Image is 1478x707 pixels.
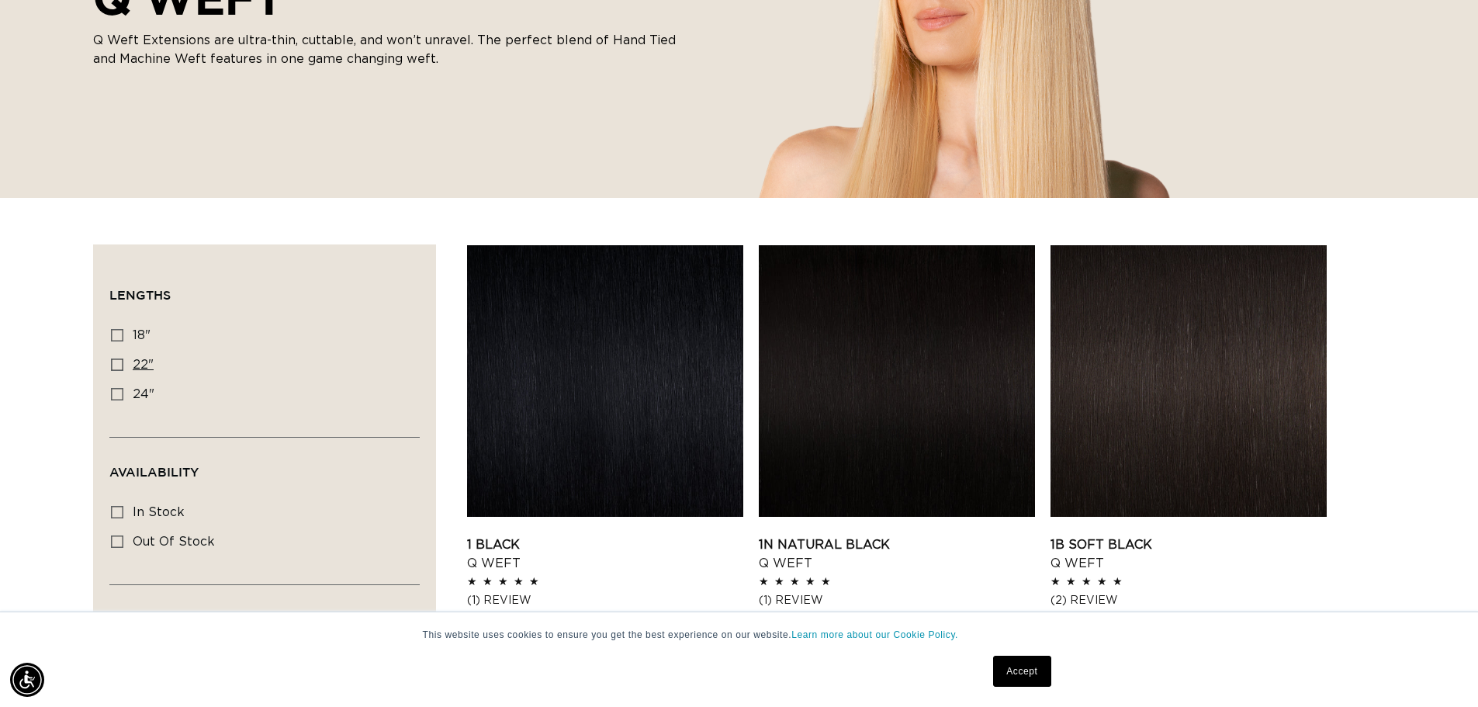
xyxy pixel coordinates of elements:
span: 22" [133,359,154,371]
p: This website uses cookies to ensure you get the best experience on our website. [423,628,1056,642]
a: 1N Natural Black Q Weft [759,535,1035,573]
span: Out of stock [133,535,215,548]
a: 1 Black Q Weft [467,535,743,573]
p: Q Weft Extensions are ultra-thin, cuttable, and won’t unravel. The perfect blend of Hand Tied and... [93,31,683,68]
span: 18" [133,329,151,341]
a: Accept [993,656,1051,687]
summary: Lengths (0 selected) [109,261,420,317]
summary: Availability (0 selected) [109,438,420,494]
span: Availability [109,465,199,479]
span: 24" [133,388,154,400]
a: 1B Soft Black Q Weft [1051,535,1327,573]
span: Lengths [109,288,171,302]
a: Learn more about our Cookie Policy. [791,629,958,640]
summary: Color Shades (0 selected) [109,585,420,641]
div: Accessibility Menu [10,663,44,697]
span: In stock [133,506,185,518]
